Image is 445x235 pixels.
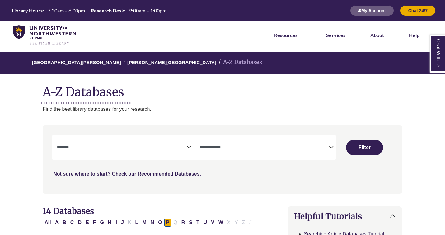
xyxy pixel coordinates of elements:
[127,59,216,65] a: [PERSON_NAME][GEOGRAPHIC_DATA]
[119,219,126,227] button: Filter Results J
[9,7,44,14] th: Library Hours:
[9,7,169,14] a: Hours Today
[43,80,402,99] h1: A-Z Databases
[288,206,402,226] button: Helpful Tutorials
[350,8,394,13] a: My Account
[400,5,436,16] button: Chat 24/7
[88,7,126,14] th: Research Desk:
[409,31,419,39] a: Help
[199,145,329,150] textarea: Search
[91,219,98,227] button: Filter Results F
[106,219,114,227] button: Filter Results H
[140,219,148,227] button: Filter Results M
[133,219,140,227] button: Filter Results L
[43,125,402,193] nav: Search filters
[209,219,216,227] button: Filter Results V
[76,219,83,227] button: Filter Results D
[400,8,436,13] a: Chat 24/7
[43,219,53,227] button: All
[98,219,105,227] button: Filter Results G
[114,219,119,227] button: Filter Results I
[32,59,121,65] a: [GEOGRAPHIC_DATA][PERSON_NAME]
[43,219,254,225] div: Alpha-list to filter by first letter of database name
[187,219,194,227] button: Filter Results S
[43,105,402,113] p: Find the best library databases for your research.
[274,31,301,39] a: Resources
[129,7,166,13] span: 9:00am – 1:00pm
[350,5,394,16] button: My Account
[61,219,68,227] button: Filter Results B
[164,219,171,227] button: Filter Results P
[48,7,85,13] span: 7:30am – 6:00pm
[84,219,91,227] button: Filter Results E
[53,171,201,176] a: Not sure where to start? Check our Recommended Databases.
[9,7,169,13] table: Hours Today
[13,25,76,45] img: library_home
[57,145,186,150] textarea: Search
[370,31,384,39] a: About
[43,52,402,74] nav: breadcrumb
[180,219,187,227] button: Filter Results R
[43,206,94,216] span: 14 Databases
[202,219,209,227] button: Filter Results U
[194,219,201,227] button: Filter Results T
[149,219,156,227] button: Filter Results N
[53,219,61,227] button: Filter Results A
[68,219,76,227] button: Filter Results C
[156,219,164,227] button: Filter Results O
[346,140,383,155] button: Submit for Search Results
[217,219,225,227] button: Filter Results W
[216,58,262,67] li: A-Z Databases
[326,31,345,39] a: Services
